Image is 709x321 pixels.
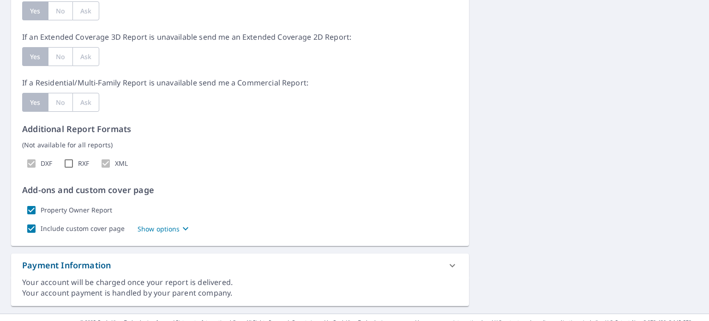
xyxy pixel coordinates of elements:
p: Show options [138,224,180,234]
p: (Not available for all reports) [22,140,458,150]
label: XML [115,159,128,168]
div: Payment Information [22,259,111,272]
div: Your account payment is handled by your parent company. [22,288,458,298]
label: DXF [41,159,52,168]
label: Property Owner Report [41,206,112,214]
p: Add-ons and custom cover page [22,184,458,196]
div: Your account will be charged once your report is delivered. [22,277,458,288]
label: RXF [78,159,89,168]
p: Additional Report Formats [22,123,458,135]
div: Payment Information [11,254,469,277]
p: If a Residential/Multi-Family Report is unavailable send me a Commercial Report: [22,77,458,88]
button: Show options [138,223,191,234]
p: If an Extended Coverage 3D Report is unavailable send me an Extended Coverage 2D Report: [22,31,458,42]
label: Include custom cover page [41,224,125,233]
